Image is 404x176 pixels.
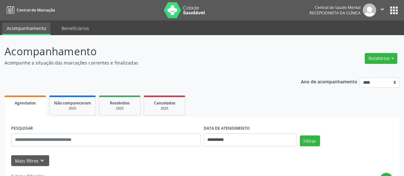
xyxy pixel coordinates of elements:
[204,124,250,134] label: DATA DE ATENDIMENTO
[104,106,136,111] div: 2025
[11,124,33,134] label: PESQUISAR
[54,106,91,111] div: 2025
[4,59,281,66] p: Acompanhe a situação das marcações correntes e finalizadas
[379,6,386,13] i: 
[309,10,361,16] span: Recepcionista da clínica
[110,100,130,106] span: Resolvidos
[2,23,50,35] a: Acompanhamento
[17,7,55,13] span: Central de Marcação
[57,23,94,34] a: Beneficiários
[309,5,361,10] div: Central de Saude Mental
[300,135,320,146] button: Filtrar
[363,4,376,17] img: img
[154,100,175,106] span: Cancelados
[388,5,400,16] button: apps
[15,100,36,106] span: Agendados
[4,43,281,59] p: Acompanhamento
[301,77,357,85] p: Ano de acompanhamento
[4,5,55,15] a: Central de Marcação
[376,4,388,17] button: 
[54,100,91,106] span: Não compareceram
[11,155,49,166] button: Mais filtroskeyboard_arrow_down
[149,106,180,111] div: 2025
[39,157,46,164] i: keyboard_arrow_down
[365,53,397,64] button: Relatórios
